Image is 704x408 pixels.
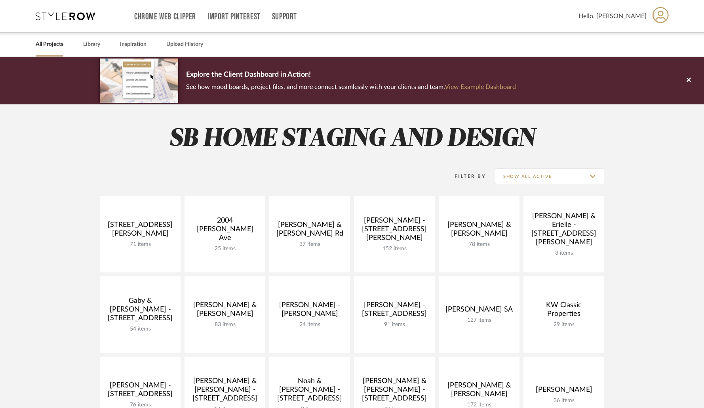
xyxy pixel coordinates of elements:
[276,221,344,241] div: [PERSON_NAME] & [PERSON_NAME] Rd
[445,221,513,241] div: [PERSON_NAME] & [PERSON_NAME]
[106,241,174,248] div: 71 items
[530,301,598,321] div: KW Classic Properties
[530,397,598,404] div: 36 items
[83,39,100,50] a: Library
[106,326,174,332] div: 54 items
[100,59,178,102] img: d5d033c5-7b12-40c2-a960-1ecee1989c38.png
[191,321,259,328] div: 83 items
[191,377,259,406] div: [PERSON_NAME] & [PERSON_NAME] - [STREET_ADDRESS]
[445,305,513,317] div: [PERSON_NAME] SA
[106,381,174,402] div: [PERSON_NAME] - [STREET_ADDRESS]
[360,321,428,328] div: 91 items
[445,241,513,248] div: 78 items
[67,124,637,154] h2: SB HOME STAGING AND DESIGN
[207,13,261,20] a: Import Pinterest
[106,221,174,241] div: [STREET_ADDRESS][PERSON_NAME]
[276,377,344,406] div: Noah & [PERSON_NAME] - [STREET_ADDRESS]
[166,39,203,50] a: Upload History
[444,172,486,180] div: Filter By
[360,216,428,246] div: [PERSON_NAME] - [STREET_ADDRESS][PERSON_NAME]
[530,385,598,397] div: [PERSON_NAME]
[191,301,259,321] div: [PERSON_NAME] & [PERSON_NAME]
[445,381,513,402] div: [PERSON_NAME] & [PERSON_NAME]
[360,301,428,321] div: [PERSON_NAME] - [STREET_ADDRESS]
[530,250,598,257] div: 3 items
[530,321,598,328] div: 29 items
[36,39,63,50] a: All Projects
[120,39,147,50] a: Inspiration
[360,246,428,252] div: 152 items
[191,246,259,252] div: 25 items
[578,11,647,21] span: Hello, [PERSON_NAME]
[360,377,428,406] div: [PERSON_NAME] & [PERSON_NAME] - [STREET_ADDRESS]
[191,216,259,246] div: 2004 [PERSON_NAME] Ave
[445,317,513,324] div: 127 items
[445,84,516,90] a: View Example Dashboard
[530,212,598,250] div: [PERSON_NAME] & Erielle - [STREET_ADDRESS][PERSON_NAME]
[272,13,297,20] a: Support
[106,297,174,326] div: Gaby & [PERSON_NAME] -[STREET_ADDRESS]
[276,241,344,248] div: 37 items
[186,69,516,81] p: Explore the Client Dashboard in Action!
[186,81,516,93] p: See how mood boards, project files, and more connect seamlessly with your clients and team.
[276,301,344,321] div: [PERSON_NAME] - [PERSON_NAME]
[276,321,344,328] div: 24 items
[134,13,196,20] a: Chrome Web Clipper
